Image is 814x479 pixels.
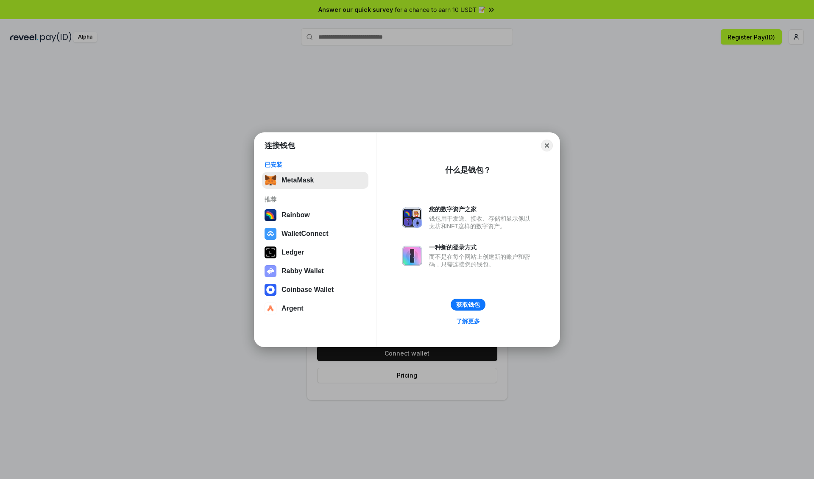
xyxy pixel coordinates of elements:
[265,284,276,296] img: svg+xml,%3Csvg%20width%3D%2228%22%20height%3D%2228%22%20viewBox%3D%220%200%2028%2028%22%20fill%3D...
[265,196,366,203] div: 推荐
[262,207,368,224] button: Rainbow
[265,265,276,277] img: svg+xml,%3Csvg%20xmlns%3D%22http%3A%2F%2Fwww.w3.org%2F2000%2Fsvg%22%20fill%3D%22none%22%20viewBox...
[262,244,368,261] button: Ledger
[402,207,422,228] img: svg+xml,%3Csvg%20xmlns%3D%22http%3A%2F%2Fwww.w3.org%2F2000%2Fsvg%22%20fill%3D%22none%22%20viewBox...
[262,281,368,298] button: Coinbase Wallet
[282,286,334,294] div: Coinbase Wallet
[282,211,310,219] div: Rainbow
[265,228,276,240] img: svg+xml,%3Csvg%20width%3D%2228%22%20height%3D%2228%22%20viewBox%3D%220%200%2028%2028%22%20fill%3D...
[265,140,295,151] h1: 连接钱包
[429,215,534,230] div: 钱包用于发送、接收、存储和显示像以太坊和NFT这样的数字资产。
[262,263,368,280] button: Rabby Wallet
[282,305,304,312] div: Argent
[262,300,368,317] button: Argent
[451,316,485,327] a: 了解更多
[282,267,324,275] div: Rabby Wallet
[265,161,366,168] div: 已安装
[429,244,534,251] div: 一种新的登录方式
[429,253,534,268] div: 而不是在每个网站上创建新的账户和密码，只需连接您的钱包。
[429,205,534,213] div: 您的数字资产之家
[262,225,368,242] button: WalletConnect
[445,165,491,175] div: 什么是钱包？
[282,249,304,256] div: Ledger
[456,301,480,308] div: 获取钱包
[282,176,314,184] div: MetaMask
[265,247,276,258] img: svg+xml,%3Csvg%20xmlns%3D%22http%3A%2F%2Fwww.w3.org%2F2000%2Fsvg%22%20width%3D%2228%22%20height%3...
[402,246,422,266] img: svg+xml,%3Csvg%20xmlns%3D%22http%3A%2F%2Fwww.w3.org%2F2000%2Fsvg%22%20fill%3D%22none%22%20viewBox...
[282,230,329,238] div: WalletConnect
[541,140,553,151] button: Close
[262,172,368,189] button: MetaMask
[456,317,480,325] div: 了解更多
[265,303,276,314] img: svg+xml,%3Csvg%20width%3D%2228%22%20height%3D%2228%22%20viewBox%3D%220%200%2028%2028%22%20fill%3D...
[265,174,276,186] img: svg+xml,%3Csvg%20fill%3D%22none%22%20height%3D%2233%22%20viewBox%3D%220%200%2035%2033%22%20width%...
[265,209,276,221] img: svg+xml,%3Csvg%20width%3D%22120%22%20height%3D%22120%22%20viewBox%3D%220%200%20120%20120%22%20fil...
[451,299,485,311] button: 获取钱包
